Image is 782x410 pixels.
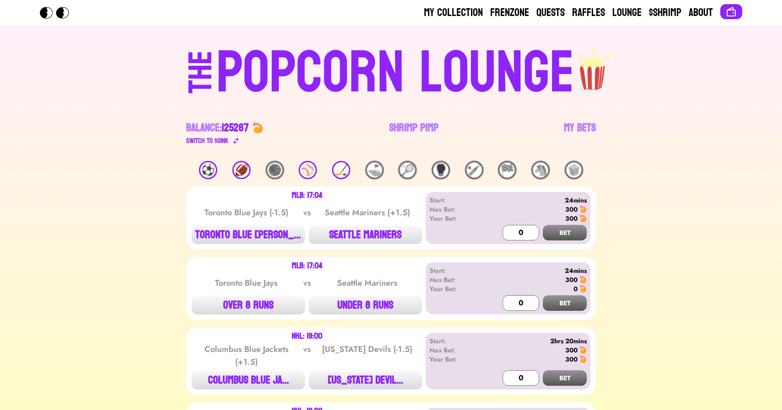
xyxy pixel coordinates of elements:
img: 🍤 [579,356,587,363]
div: 🏈 [232,161,251,179]
div: Seattle Mariners (+1.5) [321,206,413,219]
img: 🍤 [579,276,587,283]
div: Seattle Mariners [321,277,413,289]
div: 🏁 [498,161,516,179]
div: Your Bet: [429,284,482,293]
img: Connect wallet [726,6,737,17]
a: THEPOPCORN LOUNGEpopcorn [109,40,673,102]
a: Lounge [612,5,642,20]
div: Your Bet: [429,355,482,364]
div: 🐴 [531,161,550,179]
img: 🍤 [579,346,587,354]
div: Start: [429,266,482,275]
button: BET [543,295,587,311]
div: MLB: 17:04 [292,192,322,199]
div: Switch to $ OINK [186,135,229,146]
div: Max Bet: [429,346,482,355]
a: $Shrimp [649,5,681,20]
a: Shrimp Pimp [389,121,439,146]
span: 125267 [222,118,249,138]
button: [US_STATE] DEVIL... [309,371,422,389]
a: Frenzone [490,5,529,20]
button: BET [543,225,587,240]
img: popcorn [574,40,612,91]
div: Balance: [186,121,249,135]
div: Start: [429,336,482,346]
a: My Collection [424,5,483,20]
div: 2hrs 20mins [482,336,587,346]
img: 🍤 [579,285,587,293]
img: Popcorn [40,7,76,19]
div: 300 [565,214,578,223]
div: Toronto Blue Jays [200,277,293,289]
div: Toronto Blue Jays (-1.5) [200,206,293,219]
img: 🍤 [252,122,263,133]
div: 24mins [482,196,587,205]
div: NHL: 19:00 [292,333,322,340]
div: vs [301,206,313,219]
div: 24mins [482,266,587,275]
div: ⛳️ [365,161,384,179]
div: vs [301,277,313,289]
div: 🏒 [332,161,350,179]
div: 🎾 [398,161,417,179]
div: 🥊 [432,161,450,179]
div: THE [184,51,217,112]
button: OVER 8 RUNS [192,296,305,314]
div: 300 [565,205,578,214]
div: MLB: 17:04 [292,262,322,270]
div: 300 [565,346,578,355]
div: 300 [565,355,578,364]
div: 0 [573,284,578,293]
button: UNDER 8 RUNS [309,296,422,314]
a: Raffles [572,5,605,20]
a: Quests [536,5,565,20]
a: My Bets [564,121,596,146]
div: POPCORN LOUNGE [216,44,574,102]
div: ⚽️ [199,161,217,179]
div: 300 [565,275,578,284]
div: Max Bet: [429,275,482,284]
img: 🍤 [579,215,587,222]
div: Start: [429,196,482,205]
div: [US_STATE] Devils (-1.5) [321,343,413,368]
div: 🏀 [266,161,284,179]
div: 🍿 [565,161,583,179]
div: Max Bet: [429,205,482,214]
div: 🏏 [465,161,483,179]
button: COLUMBUS BLUE JA... [192,371,305,389]
button: BET [543,370,587,386]
div: Columbus Blue Jackets (+1.5) [200,343,293,368]
div: ⚾️ [299,161,317,179]
button: TORONTO BLUE [PERSON_NAME]... [192,226,305,244]
button: SEATTLE MARINERS [309,226,422,244]
div: vs [301,343,313,368]
div: Your Bet: [429,214,482,223]
a: About [689,5,713,20]
img: 🍤 [579,206,587,213]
